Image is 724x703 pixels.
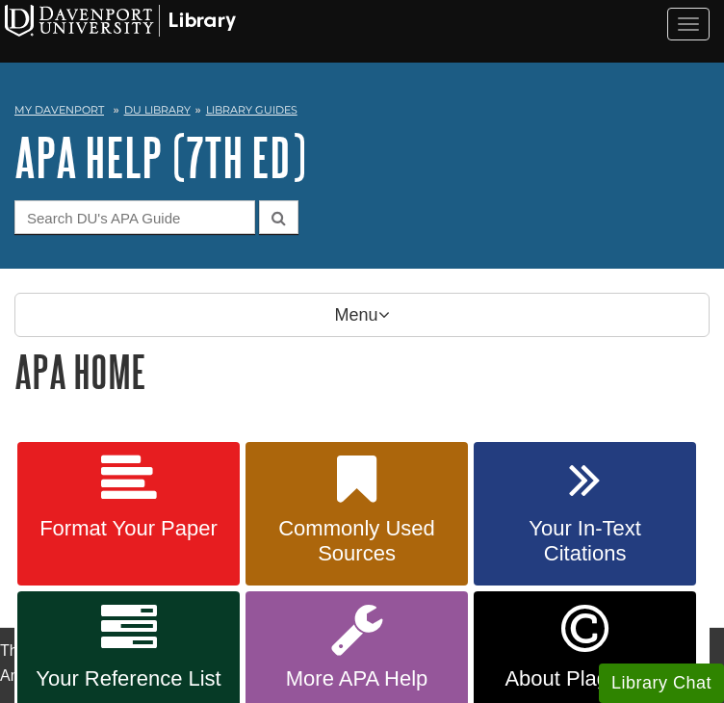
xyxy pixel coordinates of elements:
input: Search DU's APA Guide [14,200,255,234]
span: Your Reference List [32,666,225,691]
span: Your In-Text Citations [488,516,682,566]
span: Format Your Paper [32,516,225,541]
span: About Plagiarism [488,666,682,691]
span: Commonly Used Sources [260,516,453,566]
a: Commonly Used Sources [246,442,468,586]
h1: APA Home [14,347,710,396]
img: Davenport University Logo [5,5,236,37]
button: Library Chat [599,664,724,703]
a: DU Library [124,103,191,117]
a: Format Your Paper [17,442,240,586]
a: Your In-Text Citations [474,442,696,586]
span: More APA Help [260,666,453,691]
p: Menu [14,293,710,337]
a: APA Help (7th Ed) [14,127,306,187]
a: Library Guides [206,103,297,117]
a: My Davenport [14,102,104,118]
